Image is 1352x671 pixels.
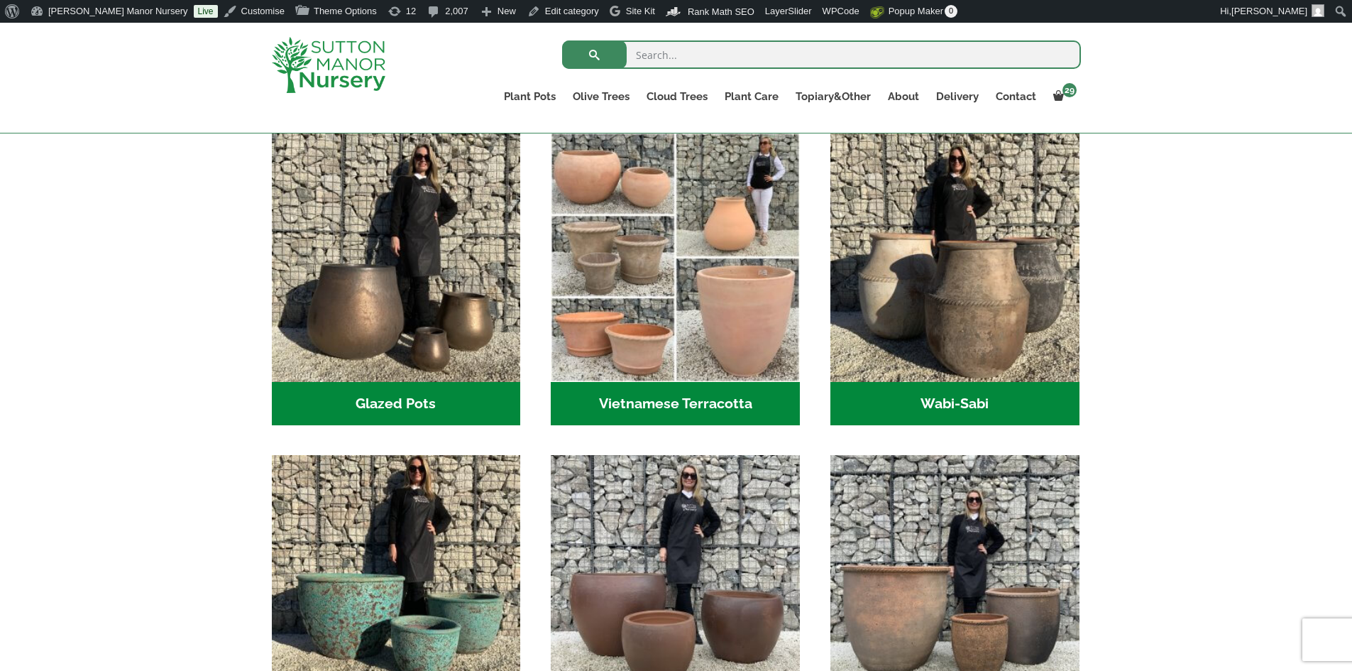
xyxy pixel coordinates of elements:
[272,133,521,425] a: Visit product category Glazed Pots
[564,87,638,107] a: Olive Trees
[272,37,385,93] img: logo
[551,133,800,382] img: Vietnamese Terracotta
[787,87,879,107] a: Topiary&Other
[716,87,787,107] a: Plant Care
[830,382,1079,426] h2: Wabi-Sabi
[945,5,957,18] span: 0
[626,6,655,16] span: Site Kit
[272,133,521,382] img: Glazed Pots
[1231,6,1307,16] span: [PERSON_NAME]
[551,133,800,425] a: Visit product category Vietnamese Terracotta
[879,87,928,107] a: About
[928,87,987,107] a: Delivery
[638,87,716,107] a: Cloud Trees
[1045,87,1081,107] a: 29
[830,133,1079,425] a: Visit product category Wabi-Sabi
[688,6,754,17] span: Rank Math SEO
[1062,83,1077,97] span: 29
[830,133,1079,382] img: Wabi-Sabi
[551,382,800,426] h2: Vietnamese Terracotta
[194,5,218,18] a: Live
[495,87,564,107] a: Plant Pots
[987,87,1045,107] a: Contact
[562,40,1081,69] input: Search...
[272,382,521,426] h2: Glazed Pots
